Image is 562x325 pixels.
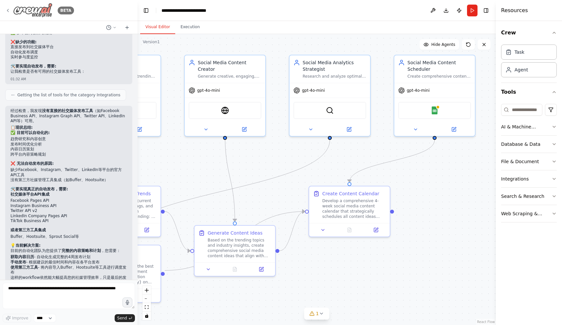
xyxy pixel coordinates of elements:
div: Search & Research [501,193,544,200]
g: Edge from 6d9391b8-c8e0-4368-96f1-60dc36f2e7ea to 63fad507-70c7-45dd-8a2b-ab8913d5c92b [279,208,305,254]
strong: ❌ 无法自动发布的原因: [10,161,54,166]
li: Instagram Business API [10,203,127,209]
li: 跨平台内容策略规划 [10,152,127,157]
button: No output available [336,226,364,234]
button: Open in side panel [250,265,272,273]
button: zoom out [142,295,151,303]
span: Send [117,315,127,321]
span: gpt-4o-mini [197,88,220,93]
img: EXASearchTool [221,106,229,114]
button: AI & Machine Learning [501,118,557,135]
div: Generate creative, engaging, and platform-specific social media content ideas based on trending t... [198,74,261,79]
button: fit view [142,303,151,312]
li: - 根据建议的最佳时间和内容在各平台发布 [10,260,127,265]
div: Generate Content Ideas [208,230,262,236]
div: Version 1 [143,39,160,45]
div: React Flow controls [142,286,151,320]
g: Edge from 1ef183f7-efac-42a9-b283-735dde5a4e1a to 63fad507-70c7-45dd-8a2b-ab8913d5c92b [346,140,438,182]
li: TikTok Business API [10,219,127,224]
li: - 自动化生成完整的4周发布计划 [10,255,127,260]
div: File & Document [501,158,539,165]
li: 内容日历策划 [10,147,127,152]
div: Based on the trending topics and industry insights, create comprehensive social media content ide... [208,238,271,258]
button: Hide left sidebar [141,6,151,15]
button: Search & Research [501,188,557,205]
span: gpt-4o-mini [407,88,430,93]
p: 这样的workflow依然能大幅提高您的社媒管理效率，只是最后的发布步骤需要手动操作或第三方工具辅助。 [10,275,127,285]
button: Start a new chat [122,24,132,31]
div: 01:32 AM [10,77,127,82]
button: 1 [304,308,329,320]
strong: 缺少的功能: [15,40,37,44]
strong: 手动发布 [10,260,26,264]
button: Open in side panel [121,125,158,133]
g: Edge from 46904613-70b9-4911-b7a5-6fe2ec0f164a to 6d9391b8-c8e0-4368-96f1-60dc36f2e7ea [222,133,238,221]
div: Create comprehensive content calendars and posting schedules that optimize engagement timing acro... [407,74,471,79]
button: Hide right sidebar [481,6,491,15]
g: Edge from c494aa9f-b68f-4189-b6c3-64c6b740a6d1 to 63fad507-70c7-45dd-8a2b-ab8913d5c92b [165,208,305,274]
div: Develop a comprehensive 4-week social media content calendar that strategically schedules all con... [322,198,386,219]
div: Social Media Content Creator [198,59,261,72]
g: Edge from 9c7ad926-2cf2-4005-ad7b-6823265e9032 to 6d9391b8-c8e0-4368-96f1-60dc36f2e7ea [165,208,190,254]
button: File & Document [501,153,557,170]
div: BETA [58,7,74,14]
p: 让我检查是否有可用的社交媒体发布工具： [10,69,127,74]
span: Improve [12,315,28,321]
div: Create Content CalendarDevelop a comprehensive 4-week social media content calendar that strategi... [309,186,390,237]
button: Switch to previous chat [103,24,119,31]
h2: ❌ [10,40,127,45]
div: Research and analyze optimal posting times, engagement patterns, and social media best practices ... [303,74,366,79]
strong: 获取内容日历 [10,255,34,259]
div: Tools [501,101,557,228]
strong: 或者第三方工具集成 [10,228,46,232]
h2: 🛠️ [10,64,127,69]
div: Generate Content IdeasBased on the trending topics and industry insights, create comprehensive so... [194,225,276,277]
span: 1 [316,310,319,317]
button: Open in side panel [435,125,472,133]
div: Agent [515,67,528,73]
button: Open in side panel [330,125,367,133]
strong: 社交媒体平台API集成 [10,192,49,197]
h2: 📋 [10,125,127,130]
button: Click to speak your automation idea [122,297,132,307]
button: Open in side panel [135,226,158,234]
div: Social Media Content Scheduler [407,59,471,72]
strong: 要实现真正的自动发布，需要: [15,187,68,191]
strong: 要实现自动发布，需要: [15,64,56,68]
div: Task [515,49,524,55]
img: Logo [13,3,52,18]
li: Buffer、Hootsuite、Sprout Social等 [10,234,127,239]
a: React Flow attribution [477,320,495,324]
strong: 当前解决方案: [15,243,41,248]
li: 实时参与度监控 [10,55,127,60]
div: Integrations [501,176,529,182]
p: 经过检查，我发现 （如Facebook Business API、Instagram Graph API、Twitter API、LinkedIn API等）可用。 [10,108,127,124]
li: 缺少Facebook、Instagram、Twitter、LinkedIn等平台的官方API工具 [10,167,127,178]
strong: 使用第三方工具 [10,265,38,270]
g: Edge from a31ceb12-43f5-413d-8a71-2c4213db4a28 to c494aa9f-b68f-4189-b6c3-64c6b740a6d1 [117,140,333,241]
button: Open in side panel [226,125,263,133]
div: Social Media Analytics StrategistResearch and analyze optimal posting times, engagement patterns,... [289,55,371,137]
li: Twitter API v2 [10,208,127,214]
li: 没有第三方社媒管理工具集成（如Buffer、Hootsuite） [10,178,127,183]
button: Integrations [501,170,557,187]
li: 发布时间优化分析 [10,142,127,147]
li: 趋势研究和内容创意 [10,137,127,142]
button: Tools [501,83,557,101]
div: Crew [501,42,557,83]
strong: 现状总结: [15,125,33,130]
strong: 没有直接的社交媒体发布工具 [42,108,93,113]
div: Research Industry TrendsResearch and identify current trending topics, hashtags, and viral conten... [79,186,161,237]
li: LinkedIn Company Pages API [10,214,127,219]
div: AI & Machine Learning [501,124,552,130]
h4: Resources [501,7,528,14]
button: Visual Editor [140,20,175,34]
button: No output available [221,265,249,273]
strong: ✅ 目前可以自动化的: [10,130,50,135]
li: 直接发布到社交媒体平台 [10,45,127,50]
li: 自动化发布调度 [10,50,127,55]
button: Execution [175,20,205,34]
button: Send [115,314,135,322]
div: Social Media Content SchedulerCreate comprehensive content calendars and posting schedules that o... [394,55,476,137]
p: 目前的自动化团队为您提供了 ，您需要： [10,248,127,254]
